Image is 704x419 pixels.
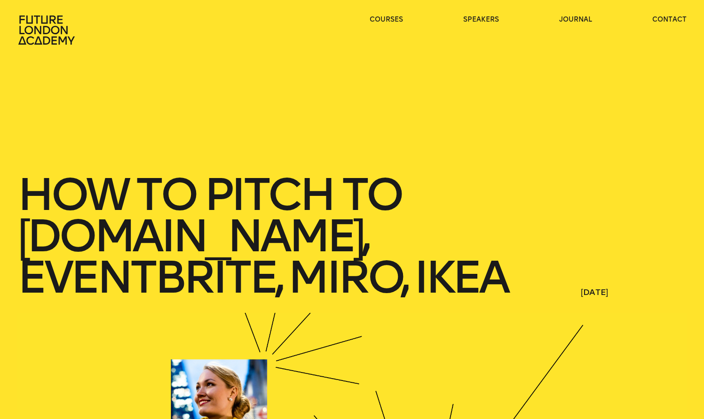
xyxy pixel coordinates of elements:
[370,15,403,24] a: courses
[463,15,499,24] a: speakers
[559,15,592,24] a: journal
[17,174,510,298] h1: How to pitch to [DOMAIN_NAME], Eventbrite, Miro, IKEA
[581,287,687,298] span: [DATE]
[652,15,687,24] a: contact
